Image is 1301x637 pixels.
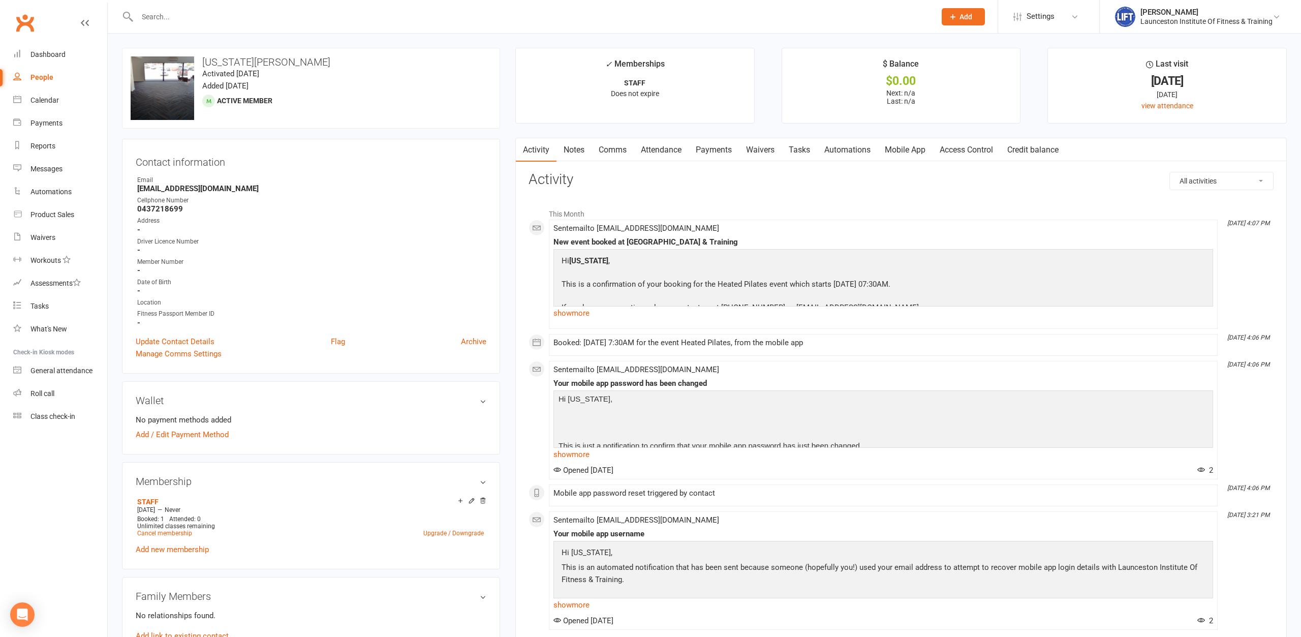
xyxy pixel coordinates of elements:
a: Workouts [13,249,107,272]
span: Booked: 1 [137,515,164,523]
a: Cancel membership [137,530,192,537]
div: Tasks [30,302,49,310]
p: This is just a notification to confirm that your mobile app password has just been changed. [556,440,1211,454]
i: [DATE] 4:06 PM [1227,334,1269,341]
a: Manage Comms Settings [136,348,222,360]
a: Attendance [634,138,689,162]
span: Sent email to [EMAIL_ADDRESS][DOMAIN_NAME] [553,515,719,525]
a: Payments [689,138,739,162]
div: Dashboard [30,50,66,58]
strong: - [137,318,486,327]
h3: Membership [136,476,486,487]
a: General attendance kiosk mode [13,359,107,382]
div: What's New [30,325,67,333]
a: Activity [516,138,556,162]
div: — [135,506,486,514]
span: Attended: 0 [169,515,201,523]
p: Hi [US_STATE], [556,393,1211,408]
p: Hi , [559,255,923,269]
div: Calendar [30,96,59,104]
div: Location [137,298,486,308]
a: Credit balance [1000,138,1066,162]
strong: STAFF [624,79,645,87]
p: Hi [US_STATE], [559,547,1207,561]
a: Add new membership [136,545,209,554]
a: Tasks [13,295,107,318]
strong: [EMAIL_ADDRESS][DOMAIN_NAME] [137,184,486,193]
span: Opened [DATE] [553,616,613,625]
span: Sent email to [EMAIL_ADDRESS][DOMAIN_NAME] [553,365,719,374]
div: Mobile app password reset triggered by contact [553,489,1213,498]
div: Payments [30,119,63,127]
div: Roll call [30,389,54,398]
i: [DATE] 4:06 PM [1227,484,1269,492]
a: People [13,66,107,89]
a: Upgrade / Downgrade [423,530,484,537]
a: Comms [592,138,634,162]
a: Clubworx [12,10,38,36]
time: Activated [DATE] [202,69,259,78]
i: [DATE] 4:07 PM [1227,220,1269,227]
div: Last visit [1146,57,1188,76]
div: Email [137,175,486,185]
div: General attendance [30,367,92,375]
strong: - [137,286,486,295]
div: Member Number [137,257,486,267]
a: Payments [13,112,107,135]
div: New event booked at [GEOGRAPHIC_DATA] & Training [553,238,1213,247]
div: [DATE] [1057,89,1277,100]
li: This Month [529,203,1274,220]
a: Product Sales [13,203,107,226]
span: Add [959,13,972,21]
a: Roll call [13,382,107,405]
a: Add / Edit Payment Method [136,429,229,441]
img: image1743553068.png [131,56,194,120]
img: thumb_image1711312309.png [1115,7,1135,27]
div: Booked: [DATE] 7:30AM for the event Heated Pilates, from the mobile app [553,339,1213,347]
p: No relationships found. [136,610,486,622]
div: Messages [30,165,63,173]
span: Settings [1027,5,1055,28]
strong: - [137,225,486,234]
a: Tasks [782,138,817,162]
a: show more [553,447,1213,462]
div: Open Intercom Messenger [10,602,35,627]
i: [DATE] 4:06 PM [1227,361,1269,368]
div: Assessments [30,279,81,287]
div: Launceston Institute Of Fitness & Training [1140,17,1273,26]
strong: - [137,266,486,275]
div: Waivers [30,233,55,241]
p: This is an automated notification that has been sent because someone (hopefully you!) used your e... [559,561,1207,588]
span: Sent email to [EMAIL_ADDRESS][DOMAIN_NAME] [553,224,719,233]
span: Unlimited classes remaining [137,523,215,530]
a: Dashboard [13,43,107,66]
p: If you have any questions please contact us at [PHONE_NUMBER] or [EMAIL_ADDRESS][DOMAIN_NAME]. [559,301,923,316]
p: This is a confirmation of your booking for the Heated Pilates event which starts [DATE] 07:30AM. [559,278,923,293]
a: STAFF [137,498,159,506]
div: $0.00 [791,76,1011,86]
input: Search... [134,10,928,24]
span: Opened [DATE] [553,466,613,475]
strong: [US_STATE] [569,256,608,265]
div: People [30,73,53,81]
div: Driver Licence Number [137,237,486,247]
a: Waivers [739,138,782,162]
h3: Family Members [136,591,486,602]
div: Class check-in [30,412,75,420]
div: Cellphone Number [137,196,486,205]
i: ✓ [605,59,612,69]
a: Archive [461,336,486,348]
i: [DATE] 3:21 PM [1227,511,1269,519]
a: Flag [331,336,345,348]
span: Does not expire [611,89,659,98]
a: Notes [556,138,592,162]
div: Address [137,216,486,226]
div: Reports [30,142,55,150]
div: Your mobile app password has been changed [553,379,1213,388]
strong: - [137,246,486,255]
strong: 0437218699 [137,204,486,214]
div: Memberships [605,57,665,76]
a: Automations [817,138,878,162]
p: Next: n/a Last: n/a [791,89,1011,105]
span: Active member [217,97,272,105]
